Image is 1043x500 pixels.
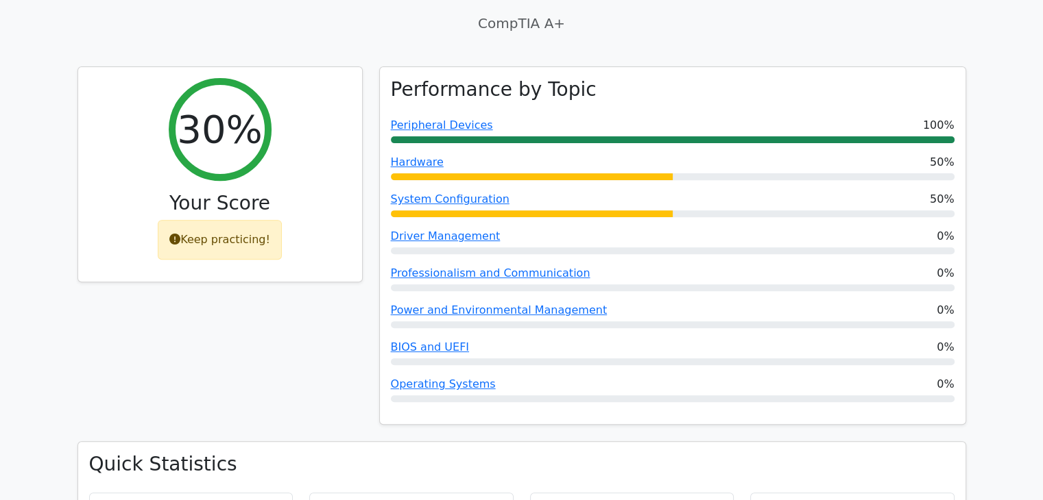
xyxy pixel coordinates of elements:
[158,220,282,260] div: Keep practicing!
[89,192,351,215] h3: Your Score
[930,191,955,208] span: 50%
[391,192,509,205] a: System Configuration
[391,155,444,168] a: Hardware
[930,154,955,171] span: 50%
[391,303,608,316] a: Power and Environmental Management
[391,78,597,101] h3: Performance by Topic
[391,118,493,132] a: Peripheral Devices
[937,339,954,355] span: 0%
[937,228,954,245] span: 0%
[391,340,469,353] a: BIOS and UEFI
[937,376,954,392] span: 0%
[177,106,262,152] h2: 30%
[391,266,590,279] a: Professionalism and Communication
[391,229,501,242] a: Driver Management
[937,265,954,282] span: 0%
[391,377,496,390] a: Operating Systems
[923,117,955,134] span: 100%
[89,453,955,476] h3: Quick Statistics
[77,13,966,34] p: CompTIA A+
[937,302,954,318] span: 0%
